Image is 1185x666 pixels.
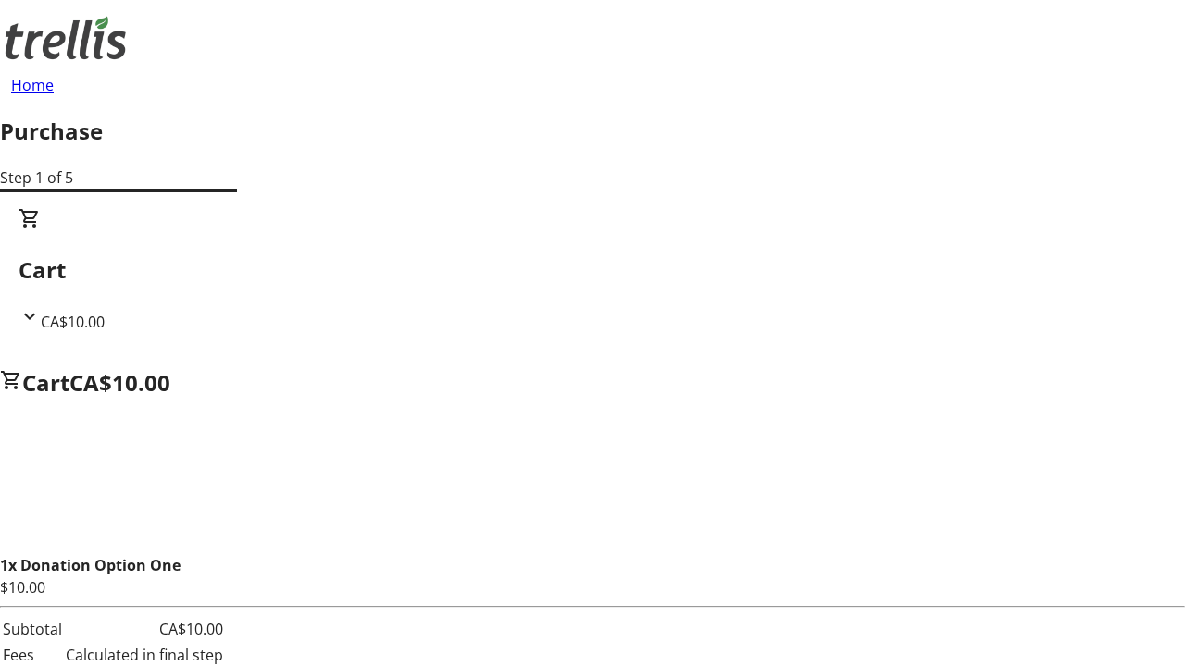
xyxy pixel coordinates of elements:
[2,617,63,641] td: Subtotal
[41,312,105,332] span: CA$10.00
[22,367,69,398] span: Cart
[69,367,170,398] span: CA$10.00
[19,207,1166,333] div: CartCA$10.00
[19,253,1166,287] h2: Cart
[65,617,224,641] td: CA$10.00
